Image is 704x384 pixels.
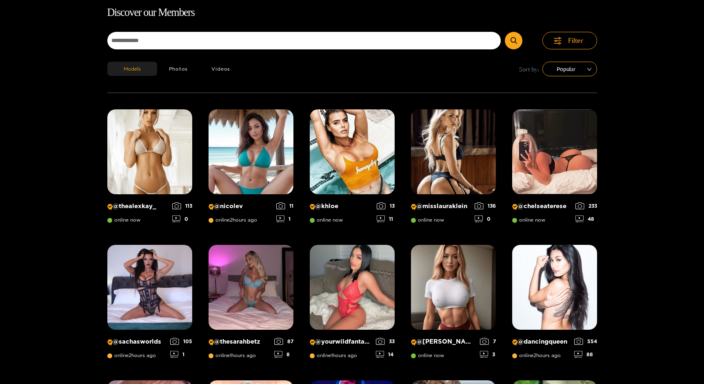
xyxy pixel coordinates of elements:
p: @ [PERSON_NAME] [411,338,476,346]
button: Models [107,62,157,76]
a: Creator Profile Image: thealexkay_@thealexkay_online now1130 [107,109,192,229]
div: 554 [574,338,597,345]
img: Creator Profile Image: khloe [310,109,395,194]
img: Creator Profile Image: thealexkay_ [107,109,192,194]
div: 233 [575,202,597,209]
span: online 2 hours ago [209,217,257,223]
div: 88 [574,351,597,358]
a: Creator Profile Image: yourwildfantasyy69@yourwildfantasyy69online1hours ago3314 [310,245,395,364]
a: Creator Profile Image: chelseaterese@chelseatereseonline now23348 [512,109,597,229]
p: @ sachasworlds [107,338,166,346]
img: Creator Profile Image: chelseaterese [512,109,597,194]
div: 1 [276,215,293,222]
a: Creator Profile Image: nicolev@nicolevonline2hours ago111 [209,109,293,229]
img: Creator Profile Image: nicolev [209,109,293,194]
h1: Discover our Members [107,4,597,21]
span: online now [411,353,444,358]
span: online 1 hours ago [209,353,256,358]
button: Filter [542,32,597,49]
button: Submit Search [505,32,522,49]
span: online now [411,217,444,223]
p: @ thealexkay_ [107,202,168,210]
span: Popular [549,63,591,75]
div: 0 [172,215,192,222]
a: Creator Profile Image: michelle@[PERSON_NAME]online now73 [411,245,496,364]
span: online now [310,217,343,223]
span: online 1 hours ago [310,353,357,358]
div: sort [542,62,597,76]
div: 0 [475,215,496,222]
div: 11 [377,215,395,222]
div: 136 [475,202,496,209]
p: @ dancingqueen [512,338,570,346]
img: Creator Profile Image: dancingqueen [512,245,597,330]
a: Creator Profile Image: sachasworlds@sachasworldsonline2hours ago1051 [107,245,192,364]
p: @ chelseaterese [512,202,571,210]
div: 33 [376,338,395,345]
img: Creator Profile Image: sachasworlds [107,245,192,330]
p: @ khloe [310,202,373,210]
a: Creator Profile Image: thesarahbetz@thesarahbetzonline1hours ago878 [209,245,293,364]
div: 87 [274,338,293,345]
p: @ yourwildfantasyy69 [310,338,372,346]
a: Creator Profile Image: dancingqueen@dancingqueenonline2hours ago55488 [512,245,597,364]
p: @ nicolev [209,202,272,210]
span: online now [107,217,140,223]
button: Videos [200,62,242,76]
img: Creator Profile Image: misslauraklein [411,109,496,194]
button: Photos [157,62,200,76]
span: online 2 hours ago [512,353,561,358]
div: 3 [480,351,496,358]
div: 113 [172,202,192,209]
span: Filter [568,36,584,45]
span: online 2 hours ago [107,353,156,358]
span: online now [512,217,545,223]
div: 8 [274,351,293,358]
img: Creator Profile Image: thesarahbetz [209,245,293,330]
img: Creator Profile Image: yourwildfantasyy69 [310,245,395,330]
div: 1 [170,351,192,358]
a: Creator Profile Image: misslauraklein@misslaurakleinonline now1360 [411,109,496,229]
div: 105 [170,338,192,345]
p: @ thesarahbetz [209,338,270,346]
div: 7 [480,338,496,345]
a: Creator Profile Image: khloe@khloeonline now1311 [310,109,395,229]
p: @ misslauraklein [411,202,471,210]
img: Creator Profile Image: michelle [411,245,496,330]
div: 14 [376,351,395,358]
div: 48 [575,215,597,222]
div: 11 [276,202,293,209]
div: 13 [377,202,395,209]
span: Sort by: [519,64,539,74]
